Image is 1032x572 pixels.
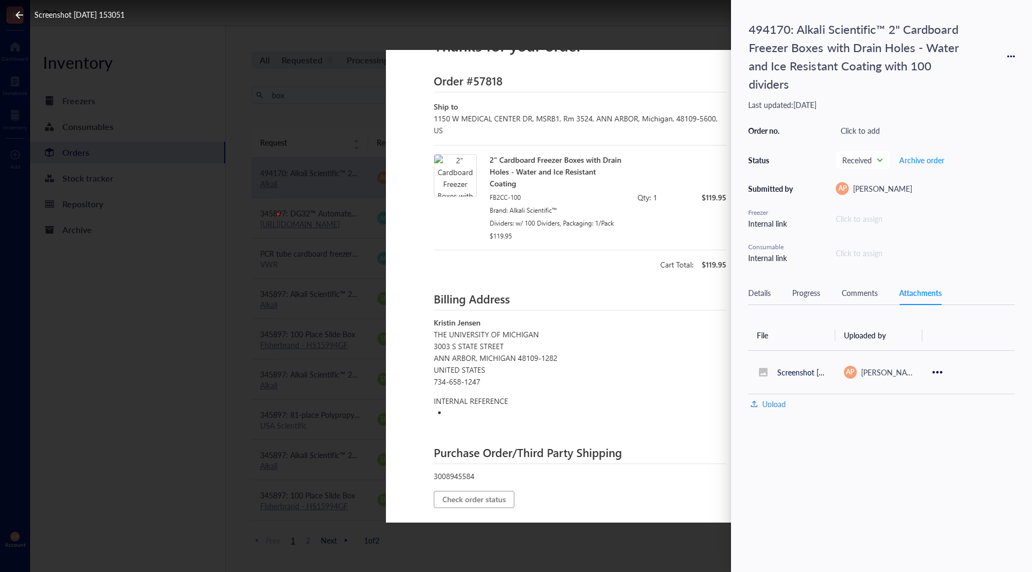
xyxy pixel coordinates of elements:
[899,287,942,299] div: Attachments
[748,184,797,193] div: Submitted by
[34,9,125,20] span: Screenshot [DATE] 153051
[748,155,797,165] div: Status
[899,151,945,169] button: Archive order
[836,123,1015,138] div: Click to add
[744,17,970,96] div: 494170: Alkali Scientific™ 2" Cardboard Freezer Boxes with Drain Holes - Water and Ice Resistant ...
[777,367,868,378] span: Screenshot [DATE] 153051
[853,183,912,194] span: [PERSON_NAME]
[748,208,797,218] div: Freezer
[861,367,920,378] span: [PERSON_NAME]
[748,218,797,229] div: Internal link
[792,287,820,299] div: Progress
[842,155,881,165] span: Received
[846,367,854,377] span: AP
[276,50,756,523] img: Screenshot_2025-09-30_153051.png
[836,247,1015,259] div: Click to assign
[842,287,878,299] div: Comments
[750,399,786,409] div: Upload
[748,320,835,350] th: File
[748,126,797,135] div: Order no.
[835,320,922,350] th: Uploaded by
[748,100,1015,110] div: Last updated: [DATE]
[748,287,771,299] div: Details
[836,213,1015,225] div: Click to assign
[748,394,788,407] button: Upload
[899,156,944,164] span: Archive order
[748,252,797,264] div: Internal link
[838,184,847,193] span: AP
[748,242,797,252] div: Consumable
